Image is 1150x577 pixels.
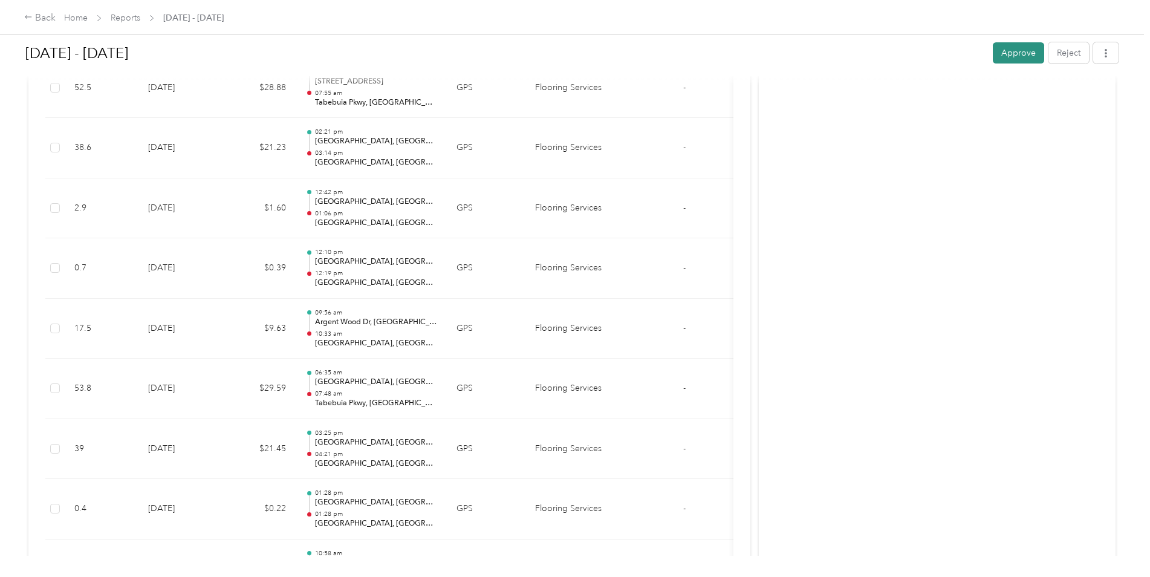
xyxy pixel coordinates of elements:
[315,510,437,518] p: 01:28 pm
[315,128,437,136] p: 02:21 pm
[315,368,437,377] p: 06:35 am
[163,11,224,24] span: [DATE] - [DATE]
[138,58,223,119] td: [DATE]
[65,58,138,119] td: 52.5
[1048,42,1089,64] button: Reject
[683,503,686,513] span: -
[24,11,56,25] div: Back
[315,197,437,207] p: [GEOGRAPHIC_DATA], [GEOGRAPHIC_DATA], [GEOGRAPHIC_DATA]
[525,299,616,359] td: Flooring Services
[315,188,437,197] p: 12:42 pm
[223,238,296,299] td: $0.39
[525,238,616,299] td: Flooring Services
[447,118,525,178] td: GPS
[223,479,296,540] td: $0.22
[315,489,437,497] p: 01:28 pm
[683,443,686,454] span: -
[315,256,437,267] p: [GEOGRAPHIC_DATA], [GEOGRAPHIC_DATA], [GEOGRAPHIC_DATA]
[138,359,223,419] td: [DATE]
[447,58,525,119] td: GPS
[315,317,437,328] p: Argent Wood Dr, [GEOGRAPHIC_DATA], [GEOGRAPHIC_DATA]
[525,178,616,239] td: Flooring Services
[315,248,437,256] p: 12:10 pm
[525,419,616,480] td: Flooring Services
[315,149,437,157] p: 03:14 pm
[315,89,437,97] p: 07:55 am
[315,308,437,317] p: 09:56 am
[315,269,437,278] p: 12:19 pm
[315,278,437,288] p: [GEOGRAPHIC_DATA], [GEOGRAPHIC_DATA], [GEOGRAPHIC_DATA]
[315,549,437,558] p: 10:58 am
[65,419,138,480] td: 39
[138,178,223,239] td: [DATE]
[315,497,437,508] p: [GEOGRAPHIC_DATA], [GEOGRAPHIC_DATA], [GEOGRAPHIC_DATA]
[447,479,525,540] td: GPS
[315,157,437,168] p: [GEOGRAPHIC_DATA], [GEOGRAPHIC_DATA], [GEOGRAPHIC_DATA]
[65,299,138,359] td: 17.5
[525,479,616,540] td: Flooring Services
[315,377,437,388] p: [GEOGRAPHIC_DATA], [GEOGRAPHIC_DATA], [GEOGRAPHIC_DATA]
[223,299,296,359] td: $9.63
[138,238,223,299] td: [DATE]
[223,178,296,239] td: $1.60
[111,13,140,23] a: Reports
[683,262,686,273] span: -
[315,338,437,349] p: [GEOGRAPHIC_DATA], [GEOGRAPHIC_DATA], [GEOGRAPHIC_DATA]
[683,383,686,393] span: -
[65,238,138,299] td: 0.7
[447,238,525,299] td: GPS
[138,299,223,359] td: [DATE]
[993,42,1044,64] button: Approve
[525,118,616,178] td: Flooring Services
[525,359,616,419] td: Flooring Services
[683,323,686,333] span: -
[315,209,437,218] p: 01:06 pm
[138,419,223,480] td: [DATE]
[315,218,437,229] p: [GEOGRAPHIC_DATA], [GEOGRAPHIC_DATA]
[65,118,138,178] td: 38.6
[223,359,296,419] td: $29.59
[683,142,686,152] span: -
[65,359,138,419] td: 53.8
[447,359,525,419] td: GPS
[315,390,437,398] p: 07:48 am
[65,479,138,540] td: 0.4
[223,118,296,178] td: $21.23
[65,178,138,239] td: 2.9
[315,330,437,338] p: 10:33 am
[1082,509,1150,577] iframe: Everlance-gr Chat Button Frame
[447,178,525,239] td: GPS
[315,437,437,448] p: [GEOGRAPHIC_DATA], [GEOGRAPHIC_DATA]
[447,299,525,359] td: GPS
[138,118,223,178] td: [DATE]
[138,479,223,540] td: [DATE]
[683,203,686,213] span: -
[223,58,296,119] td: $28.88
[525,58,616,119] td: Flooring Services
[315,429,437,437] p: 03:25 pm
[315,518,437,529] p: [GEOGRAPHIC_DATA], [GEOGRAPHIC_DATA]
[223,419,296,480] td: $21.45
[447,419,525,480] td: GPS
[25,39,984,68] h1: Sep 1 - 30, 2025
[315,97,437,108] p: Tabebuia Pkwy, [GEOGRAPHIC_DATA], [GEOGRAPHIC_DATA]
[315,136,437,147] p: [GEOGRAPHIC_DATA], [GEOGRAPHIC_DATA]
[64,13,88,23] a: Home
[315,458,437,469] p: [GEOGRAPHIC_DATA], [GEOGRAPHIC_DATA], [GEOGRAPHIC_DATA]
[315,398,437,409] p: Tabebuia Pkwy, [GEOGRAPHIC_DATA], [GEOGRAPHIC_DATA]
[683,82,686,93] span: -
[315,450,437,458] p: 04:21 pm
